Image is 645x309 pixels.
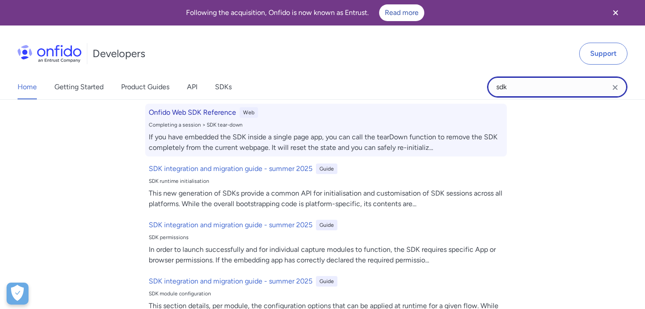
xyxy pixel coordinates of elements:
div: SDK permissions [149,234,503,241]
input: Onfido search input field [487,76,627,98]
div: Guide [316,276,337,287]
div: Cookie Preferences [7,283,29,305]
svg: Close banner [610,7,621,18]
button: Open Preferences [7,283,29,305]
div: Guide [316,220,337,230]
h1: Developers [93,47,145,61]
a: SDK integration and migration guide - summer 2025GuideSDK runtime initialisationThis new generati... [145,160,507,213]
a: Onfido Web SDK ReferenceWebCompleting a session > SDK tear-downIf you have embedded the SDK insid... [145,104,507,156]
div: Completing a session > SDK tear-down [149,121,503,128]
a: Support [579,43,627,65]
div: SDK module configuration [149,290,503,297]
div: SDK runtime initialisation [149,178,503,185]
div: This new generation of SDKs provide a common API for initialisation and customisation of SDK sess... [149,188,503,209]
a: Product Guides [121,75,169,99]
a: Home [18,75,37,99]
h6: SDK integration and migration guide - summer 2025 [149,164,312,174]
div: In order to launch successfully and for individual capture modules to function, the SDK requires ... [149,244,503,265]
div: If you have embedded the SDK inside a single page app, you can call the tearDown function to remo... [149,132,503,153]
div: Following the acquisition, Onfido is now known as Entrust. [11,4,599,21]
div: Guide [316,164,337,174]
a: API [187,75,197,99]
a: Read more [379,4,424,21]
h6: SDK integration and migration guide - summer 2025 [149,220,312,230]
svg: Clear search field button [610,82,620,93]
h6: SDK integration and migration guide - summer 2025 [149,276,312,287]
a: SDK integration and migration guide - summer 2025GuideSDK permissionsIn order to launch successfu... [145,216,507,269]
button: Close banner [599,2,632,24]
h6: Onfido Web SDK Reference [149,107,236,118]
a: SDKs [215,75,232,99]
div: Web [240,107,258,118]
a: Getting Started [54,75,104,99]
img: Onfido Logo [18,45,82,62]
